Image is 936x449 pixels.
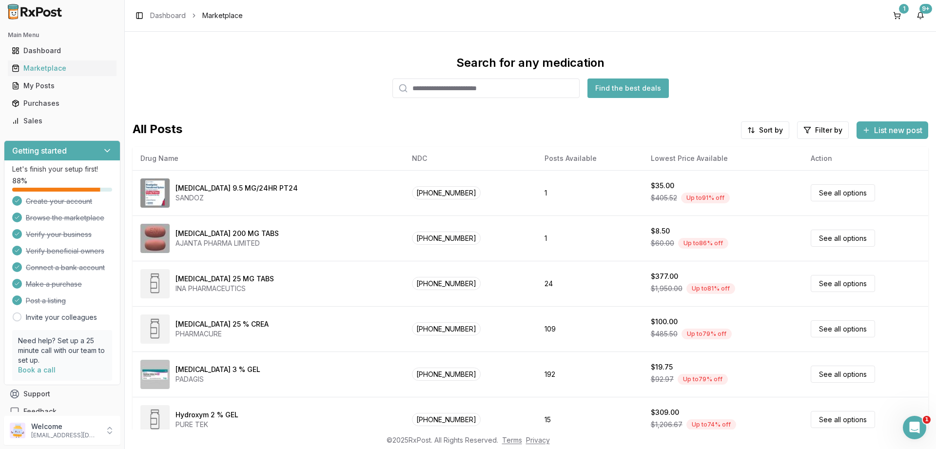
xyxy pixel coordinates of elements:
[4,60,120,76] button: Marketplace
[651,272,678,281] div: $377.00
[4,113,120,129] button: Sales
[31,422,99,431] p: Welcome
[651,362,673,372] div: $19.75
[150,11,243,20] nav: breadcrumb
[10,423,25,438] img: User avatar
[8,31,117,39] h2: Main Menu
[140,269,170,298] img: Diclofenac Potassium 25 MG TABS
[26,296,66,306] span: Post a listing
[26,213,104,223] span: Browse the marketplace
[175,238,279,248] div: AJANTA PHARMA LIMITED
[140,178,170,208] img: Rivastigmine 9.5 MG/24HR PT24
[4,403,120,420] button: Feedback
[811,275,875,292] a: See all options
[12,145,67,156] h3: Getting started
[12,63,113,73] div: Marketplace
[741,121,789,139] button: Sort by
[26,263,105,273] span: Connect a bank account
[12,98,113,108] div: Purchases
[537,215,643,261] td: 1
[175,274,274,284] div: [MEDICAL_DATA] 25 MG TABS
[678,374,728,385] div: Up to 79 % off
[412,232,481,245] span: [PHONE_NUMBER]
[903,416,926,439] iframe: Intercom live chat
[651,238,674,248] span: $60.00
[12,116,113,126] div: Sales
[537,306,643,351] td: 109
[175,183,298,193] div: [MEDICAL_DATA] 9.5 MG/24HR PT24
[678,238,728,249] div: Up to 86 % off
[502,436,522,444] a: Terms
[815,125,842,135] span: Filter by
[923,416,931,424] span: 1
[857,126,928,136] a: List new post
[26,230,92,239] span: Verify your business
[26,246,104,256] span: Verify beneficial owners
[175,410,238,420] div: Hydroxym 2 % GEL
[913,8,928,23] button: 9+
[412,322,481,335] span: [PHONE_NUMBER]
[811,366,875,383] a: See all options
[4,96,120,111] button: Purchases
[4,385,120,403] button: Support
[537,147,643,170] th: Posts Available
[26,196,92,206] span: Create your account
[175,193,298,203] div: SANDOZ
[811,320,875,337] a: See all options
[150,11,186,20] a: Dashboard
[797,121,849,139] button: Filter by
[919,4,932,14] div: 9+
[537,351,643,397] td: 192
[811,184,875,201] a: See all options
[651,329,678,339] span: $485.50
[12,46,113,56] div: Dashboard
[31,431,99,439] p: [EMAIL_ADDRESS][DOMAIN_NAME]
[857,121,928,139] button: List new post
[889,8,905,23] button: 1
[537,170,643,215] td: 1
[4,43,120,59] button: Dashboard
[133,121,182,139] span: All Posts
[874,124,922,136] span: List new post
[175,365,260,374] div: [MEDICAL_DATA] 3 % GEL
[651,284,682,293] span: $1,950.00
[682,329,732,339] div: Up to 79 % off
[412,413,481,426] span: [PHONE_NUMBER]
[412,277,481,290] span: [PHONE_NUMBER]
[643,147,803,170] th: Lowest Price Available
[8,95,117,112] a: Purchases
[412,186,481,199] span: [PHONE_NUMBER]
[8,59,117,77] a: Marketplace
[651,193,677,203] span: $405.52
[651,408,679,417] div: $309.00
[651,317,678,327] div: $100.00
[175,329,269,339] div: PHARMACURE
[12,81,113,91] div: My Posts
[133,147,404,170] th: Drug Name
[202,11,243,20] span: Marketplace
[140,314,170,344] img: Methyl Salicylate 25 % CREA
[175,319,269,329] div: [MEDICAL_DATA] 25 % CREA
[140,360,170,389] img: Diclofenac Sodium 3 % GEL
[651,374,674,384] span: $92.97
[651,181,674,191] div: $35.00
[4,4,66,20] img: RxPost Logo
[456,55,604,71] div: Search for any medication
[412,368,481,381] span: [PHONE_NUMBER]
[899,4,909,14] div: 1
[140,405,170,434] img: Hydroxym 2 % GEL
[681,193,730,203] div: Up to 91 % off
[26,312,97,322] a: Invite your colleagues
[587,78,669,98] button: Find the best deals
[811,230,875,247] a: See all options
[8,42,117,59] a: Dashboard
[4,78,120,94] button: My Posts
[12,164,112,174] p: Let's finish your setup first!
[811,411,875,428] a: See all options
[651,420,682,429] span: $1,206.67
[404,147,536,170] th: NDC
[537,261,643,306] td: 24
[526,436,550,444] a: Privacy
[686,283,735,294] div: Up to 81 % off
